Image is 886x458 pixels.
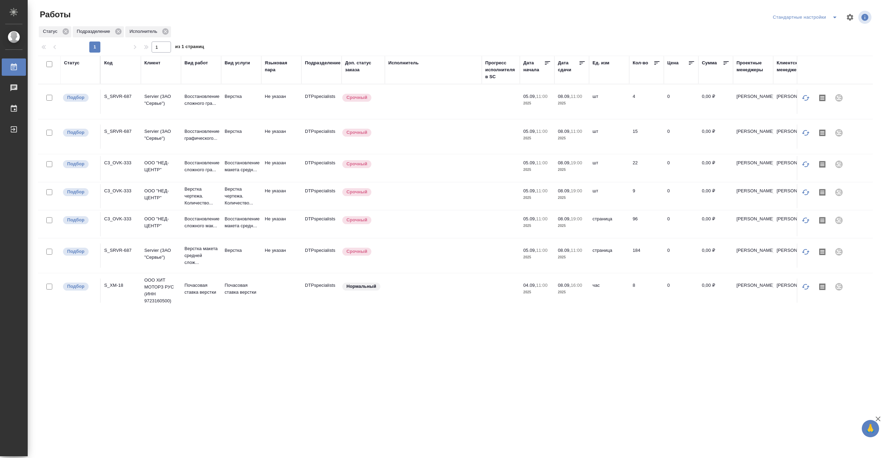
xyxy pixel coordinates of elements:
button: Обновить [797,125,814,141]
div: split button [771,12,842,23]
div: Код [104,59,112,66]
p: Восстановление сложного мак... [184,216,218,229]
td: [PERSON_NAME] [733,244,773,268]
td: [PERSON_NAME] [733,212,773,236]
div: Проект не привязан [831,244,847,260]
span: Настроить таблицу [842,9,858,26]
p: 19:00 [571,188,582,193]
div: Клиентские менеджеры [777,59,810,73]
div: Исполнитель [388,59,419,66]
p: 2025 [523,194,551,201]
p: 08.09, [558,216,571,221]
td: [PERSON_NAME] [773,184,813,208]
td: DTPspecialists [301,125,342,149]
p: Верстка [225,93,258,100]
p: 05.09, [523,248,536,253]
td: 0 [664,90,698,114]
p: 2025 [558,135,586,142]
p: Восстановление сложного гра... [184,159,218,173]
button: Скопировать мини-бриф [814,125,831,141]
p: Верстка чертежа. Количество... [225,186,258,207]
td: 0 [664,244,698,268]
p: Восстановление макета средн... [225,159,258,173]
button: Обновить [797,90,814,106]
td: [PERSON_NAME] [733,125,773,149]
button: Скопировать мини-бриф [814,184,831,201]
p: Подбор [67,248,84,255]
p: Срочный [346,129,367,136]
span: Посмотреть информацию [858,11,873,24]
p: Восстановление макета средн... [225,216,258,229]
div: Можно подбирать исполнителей [62,187,97,197]
p: Верстка макета средней слож... [184,245,218,266]
p: 19:00 [571,160,582,165]
div: Дата сдачи [558,59,579,73]
p: 05.09, [523,94,536,99]
p: 08.09, [558,283,571,288]
td: шт [589,90,629,114]
td: страница [589,212,629,236]
td: Не указан [261,90,301,114]
p: Подбор [67,129,84,136]
p: ООО ХИТ МОТОРЗ РУС (ИНН 9723160500) [144,277,178,304]
p: Подбор [67,189,84,195]
td: 0 [664,278,698,303]
p: 05.09, [523,129,536,134]
p: Подразделение [77,28,112,35]
td: 184 [629,244,664,268]
div: S_SRVR-687 [104,128,137,135]
td: 0,00 ₽ [698,244,733,268]
div: Языковая пара [265,59,298,73]
button: Скопировать мини-бриф [814,244,831,260]
p: Подбор [67,94,84,101]
div: Проектные менеджеры [736,59,770,73]
p: 08.09, [558,248,571,253]
div: Доп. статус заказа [345,59,381,73]
p: 11:00 [536,188,548,193]
span: 🙏 [865,421,876,436]
div: Цена [667,59,679,66]
div: Проект не привязан [831,156,847,173]
p: 11:00 [536,160,548,165]
td: [PERSON_NAME] [733,156,773,180]
td: 0,00 ₽ [698,278,733,303]
p: Исполнитель [129,28,160,35]
p: 2025 [558,254,586,261]
button: 🙏 [862,420,879,437]
td: 0 [664,156,698,180]
td: DTPspecialists [301,184,342,208]
td: [PERSON_NAME] [733,184,773,208]
p: 11:00 [536,248,548,253]
p: 11:00 [536,216,548,221]
td: 0 [664,125,698,149]
td: час [589,278,629,303]
p: ООО "НЕД-ЦЕНТР" [144,159,178,173]
p: Подбор [67,283,84,290]
div: S_SRVR-687 [104,93,137,100]
button: Скопировать мини-бриф [814,156,831,173]
p: 2025 [558,194,586,201]
p: Восстановление графического... [184,128,218,142]
div: Можно подбирать исполнителей [62,216,97,225]
div: Ед. изм [593,59,609,66]
div: Статус [39,26,71,37]
p: 05.09, [523,160,536,165]
span: из 1 страниц [175,43,204,53]
td: [PERSON_NAME] [773,212,813,236]
td: шт [589,156,629,180]
div: Проект не привязан [831,212,847,229]
td: 4 [629,90,664,114]
div: Проект не привязан [831,90,847,106]
p: 19:00 [571,216,582,221]
td: 0,00 ₽ [698,125,733,149]
div: S_SRVR-687 [104,247,137,254]
div: Исполнитель [125,26,171,37]
p: 11:00 [536,283,548,288]
td: DTPspecialists [301,212,342,236]
td: 0,00 ₽ [698,90,733,114]
p: Срочный [346,189,367,195]
p: 08.09, [558,94,571,99]
p: Верстка [225,128,258,135]
p: 2025 [523,254,551,261]
td: Не указан [261,156,301,180]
